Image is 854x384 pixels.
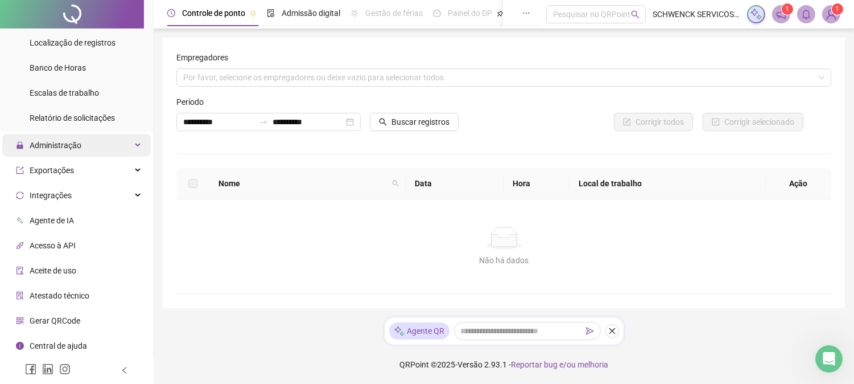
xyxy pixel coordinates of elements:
[30,38,115,47] span: Localização de registros
[30,63,86,72] span: Banco de Horas
[16,267,24,275] span: audit
[801,9,811,19] span: bell
[586,327,594,335] span: send
[16,292,24,300] span: solution
[775,177,822,190] div: Ação
[365,9,423,18] span: Gestão de férias
[570,168,766,199] th: Local de trabalho
[30,341,87,350] span: Central de ajuda
[59,363,71,375] span: instagram
[392,180,399,187] span: search
[30,216,74,225] span: Agente de IA
[282,9,340,18] span: Admissão digital
[190,254,818,267] div: Não há dados
[836,5,840,13] span: 1
[394,325,405,337] img: sparkle-icon.fc2bf0ac1784a2077858766a79e2daf3.svg
[182,9,245,18] span: Controle de ponto
[30,113,115,122] span: Relatório de solicitações
[30,88,99,97] span: Escalas de trabalho
[370,113,459,131] button: Buscar registros
[267,9,275,17] span: file-done
[167,9,175,17] span: clock-circle
[16,317,24,325] span: qrcode
[389,322,449,340] div: Agente QR
[608,327,616,335] span: close
[30,291,89,300] span: Atestado técnico
[218,177,387,190] span: Nome
[259,117,268,126] span: swap-right
[497,10,504,17] span: pushpin
[522,9,530,17] span: ellipsis
[832,3,843,15] sup: Atualize o seu contato no menu Meus Dados
[703,113,803,131] button: Corrigir selecionado
[30,191,72,200] span: Integrações
[776,9,786,19] span: notification
[350,9,358,17] span: sun
[614,113,693,131] button: Corrigir todos
[259,117,268,126] span: to
[504,168,570,199] th: Hora
[815,345,843,373] iframe: Intercom live chat
[786,5,790,13] span: 1
[176,51,236,64] label: Empregadores
[16,191,24,199] span: sync
[30,266,76,275] span: Aceite de uso
[30,241,76,250] span: Acesso à API
[16,342,24,350] span: info-circle
[25,363,36,375] span: facebook
[750,8,762,21] img: sparkle-icon.fc2bf0ac1784a2077858766a79e2daf3.svg
[176,96,211,108] label: Período
[30,141,81,150] span: Administração
[16,141,24,149] span: lock
[653,8,740,21] span: SCHWENCK SERVICOS EDUCACIONAIS LTDA
[511,360,608,369] span: Reportar bug e/ou melhoria
[433,9,441,17] span: dashboard
[406,168,504,199] th: Data
[42,363,53,375] span: linkedin
[16,242,24,250] span: api
[631,10,640,19] span: search
[250,10,257,17] span: pushpin
[448,9,492,18] span: Painel do DP
[16,166,24,174] span: export
[457,360,482,369] span: Versão
[390,175,401,192] span: search
[391,116,449,128] span: Buscar registros
[30,316,80,325] span: Gerar QRCode
[379,118,387,126] span: search
[121,366,129,374] span: left
[823,6,840,23] img: 88484
[30,166,74,175] span: Exportações
[782,3,793,15] sup: 1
